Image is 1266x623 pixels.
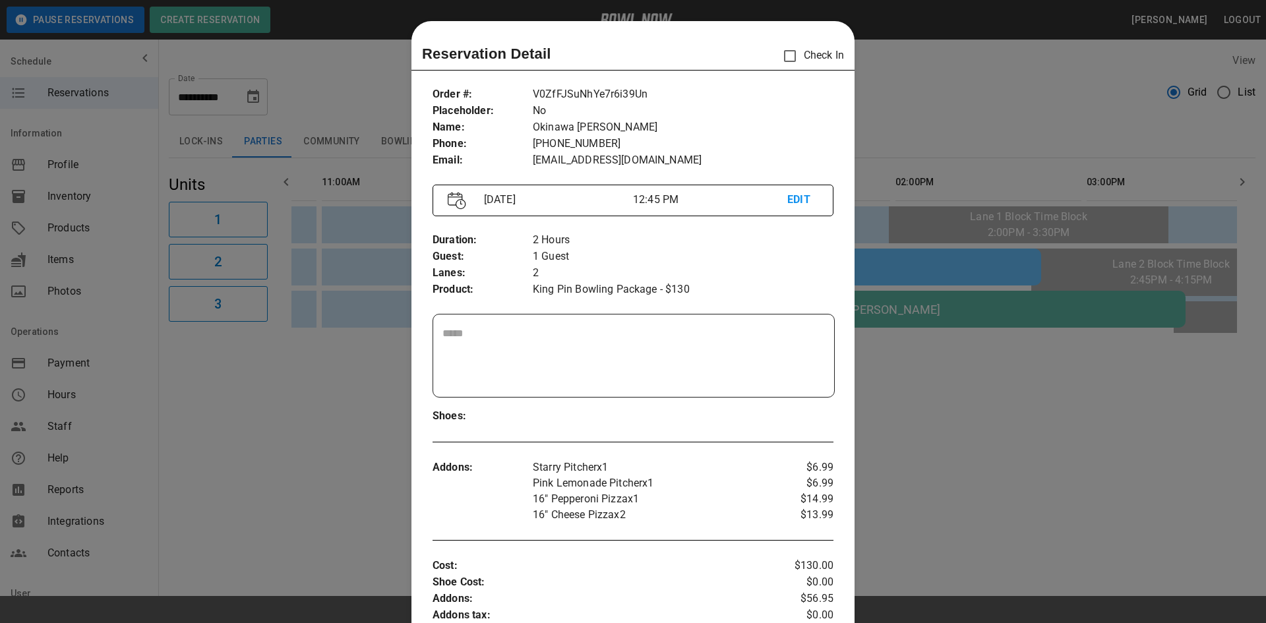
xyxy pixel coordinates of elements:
[433,591,767,607] p: Addons :
[533,136,833,152] p: [PHONE_NUMBER]
[533,507,767,523] p: 16" Cheese Pizza x 2
[533,460,767,475] p: Starry Pitcher x 1
[533,491,767,507] p: 16" Pepperoni Pizza x 1
[479,192,633,208] p: [DATE]
[433,103,533,119] p: Placeholder :
[433,574,767,591] p: Shoe Cost :
[533,232,833,249] p: 2 Hours
[533,282,833,298] p: King Pin Bowling Package - $130
[787,192,818,208] p: EDIT
[533,119,833,136] p: Okinawa [PERSON_NAME]
[533,265,833,282] p: 2
[767,507,833,523] p: $13.99
[767,460,833,475] p: $6.99
[533,103,833,119] p: No
[433,265,533,282] p: Lanes :
[433,86,533,103] p: Order # :
[776,42,844,70] p: Check In
[767,558,833,574] p: $130.00
[422,43,551,65] p: Reservation Detail
[448,192,466,210] img: Vector
[533,249,833,265] p: 1 Guest
[433,119,533,136] p: Name :
[433,558,767,574] p: Cost :
[633,192,787,208] p: 12:45 PM
[767,574,833,591] p: $0.00
[433,282,533,298] p: Product :
[433,232,533,249] p: Duration :
[533,86,833,103] p: V0ZfFJSuNhYe7r6i39Un
[767,475,833,491] p: $6.99
[433,408,533,425] p: Shoes :
[533,152,833,169] p: [EMAIL_ADDRESS][DOMAIN_NAME]
[767,591,833,607] p: $56.95
[533,475,767,491] p: Pink Lemonade Pitcher x 1
[433,249,533,265] p: Guest :
[767,491,833,507] p: $14.99
[433,152,533,169] p: Email :
[433,136,533,152] p: Phone :
[433,460,533,476] p: Addons :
